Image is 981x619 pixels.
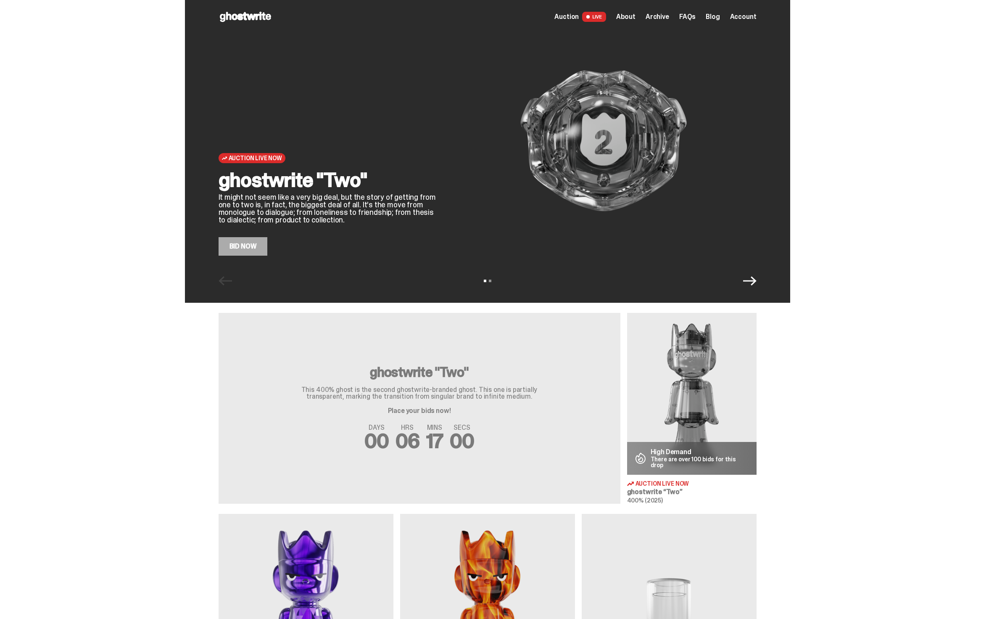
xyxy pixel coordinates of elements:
[219,193,437,224] p: It might not seem like a very big deal, but the story of getting from one to two is, in fact, the...
[627,313,757,504] a: Two High Demand There are over 100 bids for this drop Auction Live Now
[636,481,689,487] span: Auction Live Now
[730,13,757,20] a: Account
[627,497,663,504] span: 400% (2025)
[364,428,389,454] span: 00
[646,13,669,20] a: Archive
[450,424,474,431] span: SECS
[364,424,389,431] span: DAYS
[229,155,282,161] span: Auction Live Now
[616,13,636,20] a: About
[451,26,757,256] img: ghostwrite "Two"
[426,428,443,454] span: 17
[484,280,486,282] button: View slide 1
[285,386,554,400] p: This 400% ghost is the second ghostwrite-branded ghost. This one is partially transparent, markin...
[554,12,606,22] a: Auction LIVE
[489,280,491,282] button: View slide 2
[219,170,437,190] h2: ghostwrite "Two"
[396,428,419,454] span: 06
[426,424,443,431] span: MINS
[285,407,554,414] p: Place your bids now!
[554,13,579,20] span: Auction
[679,13,696,20] a: FAQs
[396,424,419,431] span: HRS
[627,489,757,495] h3: ghostwrite “Two”
[450,428,474,454] span: 00
[706,13,720,20] a: Blog
[582,12,606,22] span: LIVE
[743,274,757,288] button: Next
[219,237,268,256] a: Bid Now
[285,365,554,379] h3: ghostwrite "Two"
[627,313,757,475] img: Two
[651,449,750,455] p: High Demand
[651,456,750,468] p: There are over 100 bids for this drop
